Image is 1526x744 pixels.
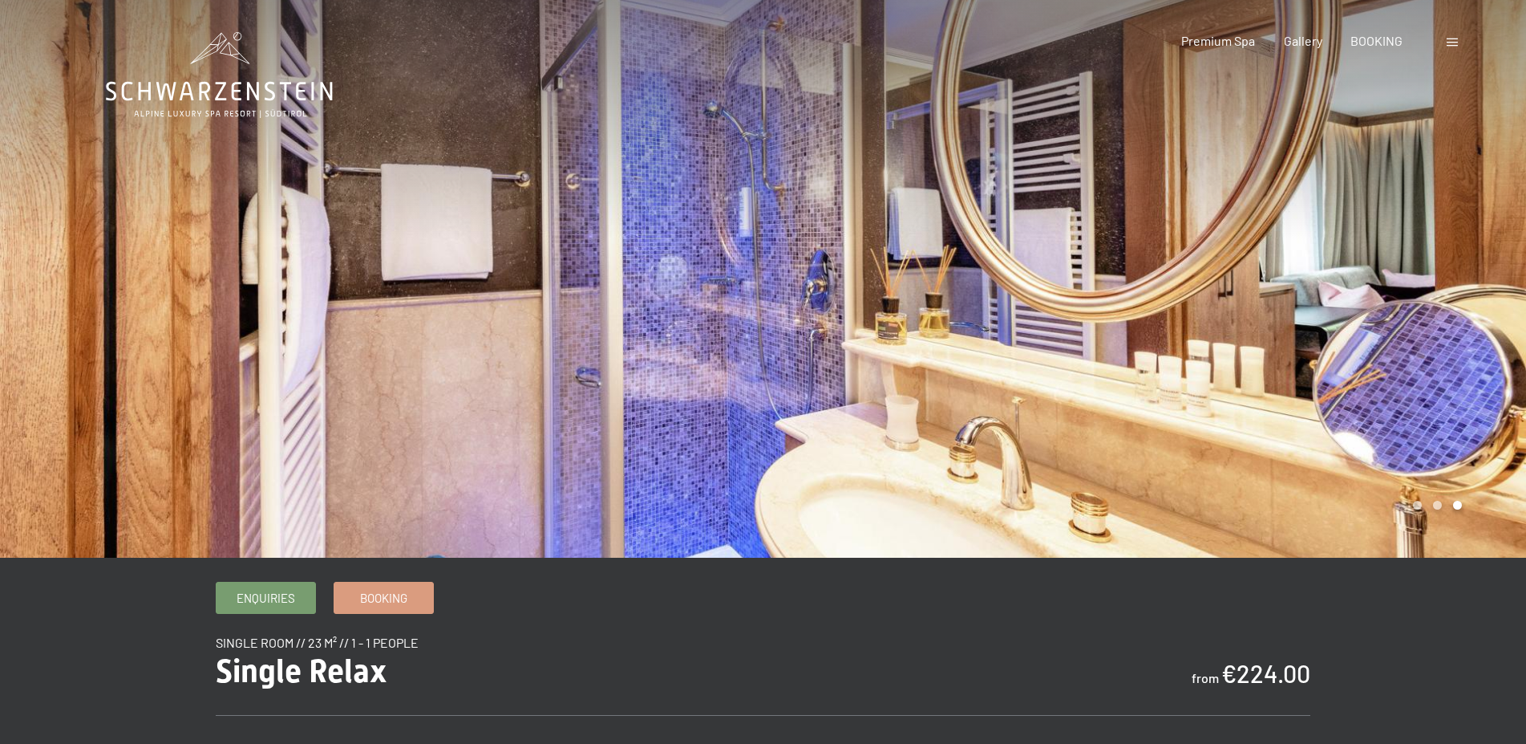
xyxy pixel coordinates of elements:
a: Gallery [1284,33,1322,48]
a: Premium Spa [1181,33,1255,48]
span: single room // 23 m² // 1 - 1 People [216,635,419,650]
span: Enquiries [237,590,295,607]
b: €224.00 [1221,659,1310,688]
span: from [1192,670,1219,685]
a: Booking [334,583,433,613]
span: Booking [360,590,407,607]
span: Single Relax [216,653,387,690]
a: BOOKING [1350,33,1403,48]
a: Enquiries [217,583,315,613]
